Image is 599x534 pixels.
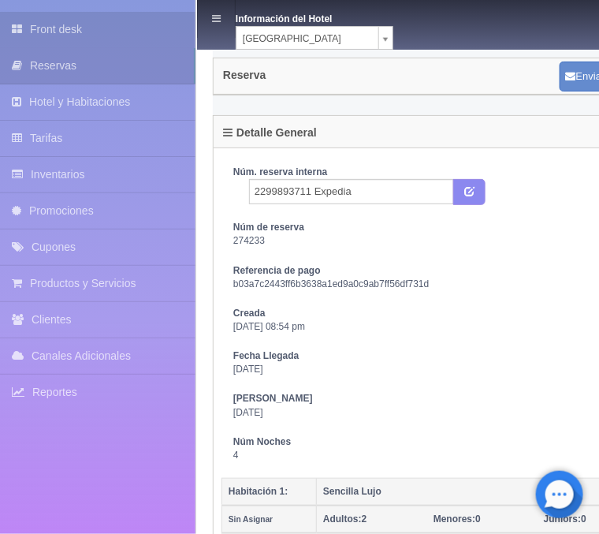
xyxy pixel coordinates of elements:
span: [GEOGRAPHIC_DATA] [243,27,372,50]
strong: Menores: [433,513,475,525]
small: Sin Asignar [229,515,273,524]
span: 2 [323,513,366,525]
span: 0 [544,513,586,525]
span: 0 [433,513,481,525]
dt: Información del Hotel [236,8,362,26]
h4: Reserva [223,69,266,81]
strong: Juniors: [544,513,581,525]
a: [GEOGRAPHIC_DATA] [236,26,393,50]
h4: Detalle General [223,127,317,139]
b: Habitación 1: [229,486,288,497]
strong: Adultos: [323,513,362,525]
